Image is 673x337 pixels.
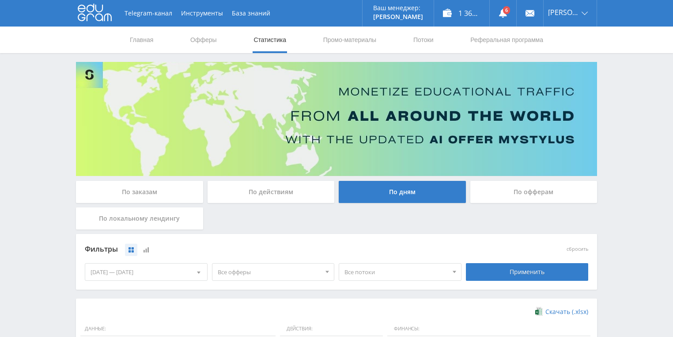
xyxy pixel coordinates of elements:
[567,246,588,252] button: сбросить
[545,308,588,315] span: Скачать (.xlsx)
[387,322,590,337] span: Финансы:
[280,322,383,337] span: Действия:
[535,307,588,316] a: Скачать (.xlsx)
[76,181,203,203] div: По заказам
[322,27,377,53] a: Промо-материалы
[129,27,154,53] a: Главная
[373,13,423,20] p: [PERSON_NAME]
[548,9,579,16] span: [PERSON_NAME]
[76,207,203,230] div: По локальному лендингу
[344,264,448,280] span: Все потоки
[253,27,287,53] a: Статистика
[535,307,543,316] img: xlsx
[85,243,461,256] div: Фильтры
[412,27,435,53] a: Потоки
[80,322,276,337] span: Данные:
[470,181,597,203] div: По офферам
[208,181,335,203] div: По действиям
[466,263,589,281] div: Применить
[218,264,321,280] span: Все офферы
[189,27,218,53] a: Офферы
[76,62,597,176] img: Banner
[373,4,423,11] p: Ваш менеджер:
[85,264,207,280] div: [DATE] — [DATE]
[469,27,544,53] a: Реферальная программа
[339,181,466,203] div: По дням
